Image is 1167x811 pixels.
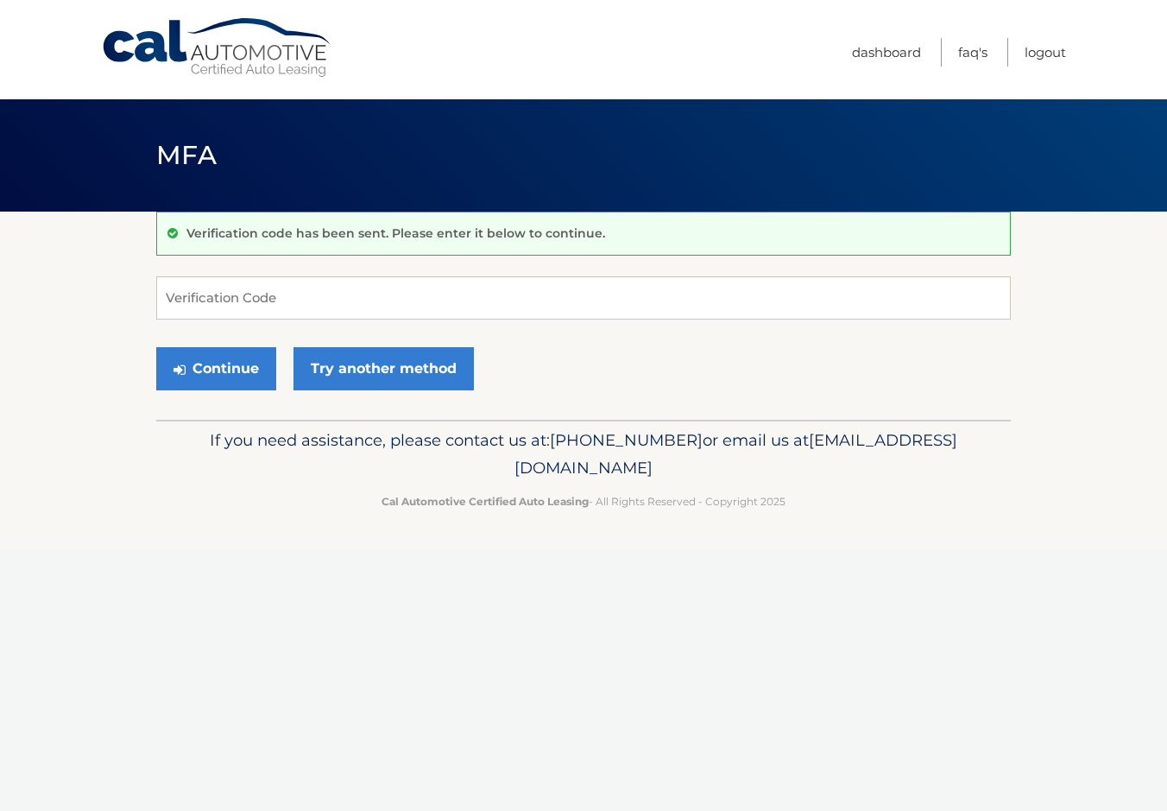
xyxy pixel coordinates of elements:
span: [EMAIL_ADDRESS][DOMAIN_NAME] [514,430,957,478]
p: If you need assistance, please contact us at: or email us at [167,427,1000,482]
a: Cal Automotive [101,17,334,79]
strong: Cal Automotive Certified Auto Leasing [382,495,589,508]
p: Verification code has been sent. Please enter it below to continue. [186,225,605,241]
a: FAQ's [958,38,987,67]
a: Dashboard [852,38,921,67]
span: MFA [156,139,217,171]
input: Verification Code [156,276,1011,320]
a: Try another method [293,347,474,390]
a: Logout [1025,38,1066,67]
button: Continue [156,347,276,390]
p: - All Rights Reserved - Copyright 2025 [167,492,1000,510]
span: [PHONE_NUMBER] [550,430,703,450]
